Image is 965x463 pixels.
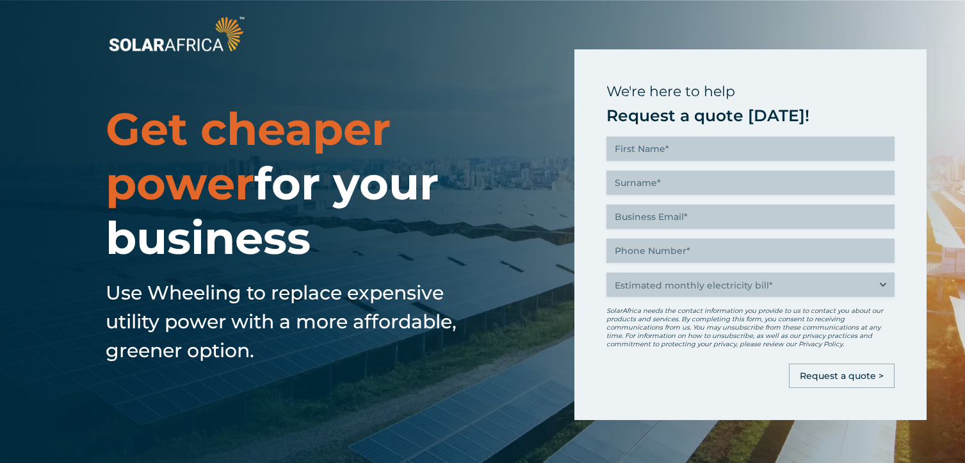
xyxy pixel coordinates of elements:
[606,307,895,348] p: SolarAfrica needs the contact information you provide to us to contact you about our products and...
[789,364,895,388] input: Request a quote >
[606,239,895,263] input: Phone Number*
[106,278,477,365] h5: Use Wheeling to replace expensive utility power with a more affordable, greener option.
[106,102,510,265] h1: for your business
[106,101,391,211] span: Get cheaper power
[606,79,895,105] p: We're here to help
[606,105,895,127] p: Request a quote [DATE]!
[606,205,895,229] input: Business Email*
[606,137,895,161] input: First Name*
[606,171,895,195] input: Surname*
